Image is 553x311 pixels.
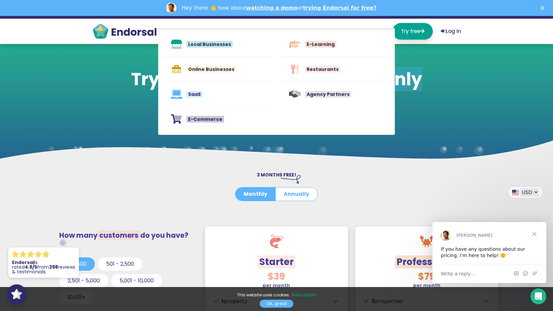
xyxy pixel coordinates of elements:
span: SaaS [186,91,202,98]
span: Restaurants [305,66,340,73]
iframe: Intercom live chat [530,288,546,304]
a: Log in [441,23,461,40]
a: Ok, great [260,300,293,308]
a: Local Businesses [163,35,271,54]
a: Pricing [336,23,360,40]
iframe: Intercom live chat message [432,222,546,283]
img: endorsal-logo@2x.png [92,23,157,40]
button: 501 - 2,500 [98,257,142,271]
a: Blog [368,23,385,40]
a: E-Commerce [163,110,271,129]
button: Monthly [235,187,276,201]
h3: How many do you have? [59,231,193,246]
strong: 4.9/5 [25,264,37,270]
img: crab.svg [420,235,433,248]
a: Wall of Love [292,23,328,40]
a: SaaS [163,85,271,104]
div: Features [158,28,395,135]
a: Restaurants [282,60,390,79]
p: No credit card required Cancel anytime 10 minute setup [128,122,425,130]
img: shrimp.svg [270,235,283,248]
a: More details [292,292,316,298]
button: 2,501 - 5,000 [59,274,108,287]
span: E-Commerce [186,116,224,123]
i: Total customers from whom you request testimonials/reviews. [59,239,66,246]
a: E-Learning [282,35,390,54]
span: $79 [418,270,435,283]
a: Features [209,23,242,40]
a: Online Businesses [163,60,271,79]
a: watching a demo [246,5,297,11]
p: is rated from reviews & testimonials. [12,260,75,274]
button: Annually [275,187,318,201]
img: Profile image for Dean [166,3,176,13]
a: Agency Partners [282,85,390,104]
span: Agency Partners [305,91,351,98]
span: E-Learning [305,41,336,48]
a: Solutions [250,23,284,40]
a: trying Endorsal for free? [303,5,377,11]
span: Starter [258,255,295,268]
span: customers [98,230,140,240]
div: Close [540,6,547,10]
span: Local Businesses [186,41,233,48]
strong: per month [413,282,440,289]
span: 3 MONTHS FREE! [257,171,296,178]
strong: per month [263,282,290,289]
span: Online Businesses [186,66,236,73]
a: Try free [393,23,433,40]
p: This website uses cookies. [7,292,546,298]
span: $39 [268,270,285,283]
span: Professional [395,255,458,268]
strong: Endorsal [12,259,34,266]
div: Hey there 👋 how about or [182,5,377,11]
img: arrow-right-down.svg [281,175,301,184]
h1: Try Endorsal free for 14 days, . [128,69,425,111]
button: 5,001 - 10,000 [111,274,162,287]
strong: 398 [49,264,58,270]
